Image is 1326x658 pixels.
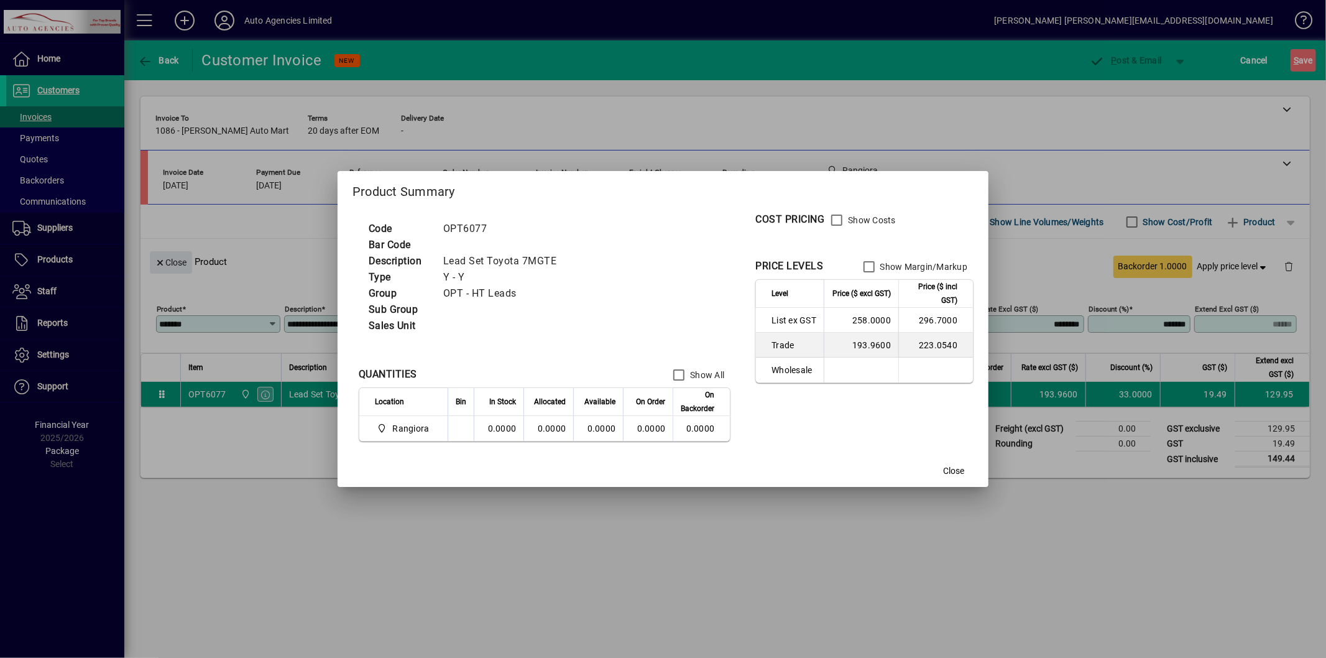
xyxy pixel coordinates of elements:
[392,422,429,435] span: Rangiora
[832,287,891,300] span: Price ($ excl GST)
[362,253,437,269] td: Description
[824,333,898,358] td: 193.9600
[943,465,964,478] span: Close
[362,285,437,302] td: Group
[437,285,572,302] td: OPT - HT Leads
[362,237,437,253] td: Bar Code
[845,214,896,226] label: Show Costs
[437,253,572,269] td: Lead Set Toyota 7MGTE
[362,221,437,237] td: Code
[934,460,974,482] button: Close
[771,339,816,351] span: Trade
[375,421,435,436] span: Rangiora
[523,416,573,441] td: 0.0000
[359,367,417,382] div: QUANTITIES
[489,395,516,409] span: In Stock
[755,259,823,274] div: PRICE LEVELS
[771,314,816,327] span: List ex GST
[681,388,714,415] span: On Backorder
[338,171,988,207] h2: Product Summary
[362,302,437,318] td: Sub Group
[362,318,437,334] td: Sales Unit
[362,269,437,285] td: Type
[824,308,898,333] td: 258.0000
[637,424,666,433] span: 0.0000
[755,212,824,227] div: COST PRICING
[437,221,572,237] td: OPT6077
[573,416,623,441] td: 0.0000
[673,416,730,441] td: 0.0000
[771,287,788,300] span: Level
[636,395,665,409] span: On Order
[771,364,816,376] span: Wholesale
[878,261,968,273] label: Show Margin/Markup
[437,269,572,285] td: Y - Y
[688,369,724,381] label: Show All
[375,395,404,409] span: Location
[534,395,566,409] span: Allocated
[906,280,957,307] span: Price ($ incl GST)
[474,416,523,441] td: 0.0000
[584,395,615,409] span: Available
[898,308,973,333] td: 296.7000
[456,395,466,409] span: Bin
[898,333,973,358] td: 223.0540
